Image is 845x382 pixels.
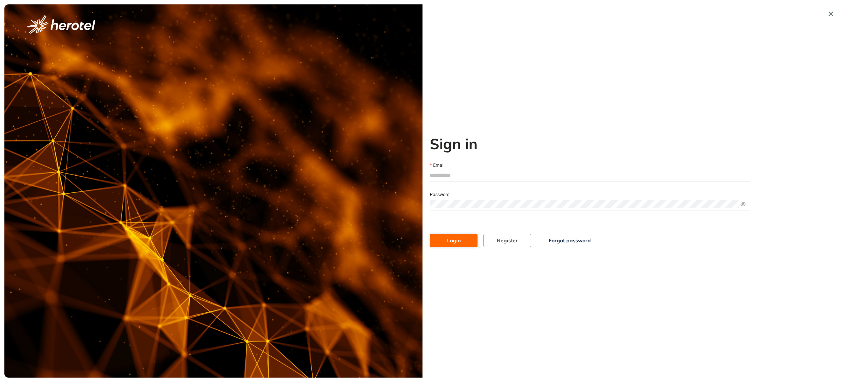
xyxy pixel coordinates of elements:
[430,135,750,153] h2: Sign in
[4,4,422,378] img: cover image
[537,234,603,247] button: Forgot password
[430,200,739,208] input: Password
[430,234,478,247] button: Login
[740,202,746,207] span: eye-invisible
[15,15,107,34] button: logo
[430,170,750,181] input: Email
[549,236,591,245] span: Forgot password
[430,191,450,198] label: Password
[447,236,461,245] span: Login
[497,236,518,245] span: Register
[430,162,445,169] label: Email
[483,234,531,247] button: Register
[27,15,95,34] img: logo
